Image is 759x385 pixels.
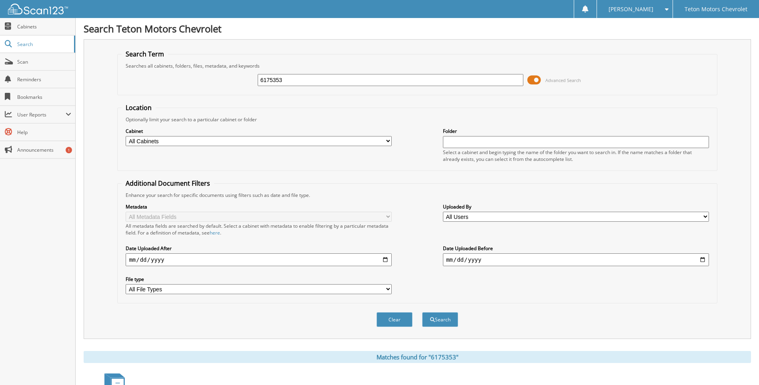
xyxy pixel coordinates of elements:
[66,147,72,153] div: 1
[84,22,751,35] h1: Search Teton Motors Chevrolet
[126,276,392,283] label: File type
[126,253,392,266] input: start
[210,229,220,236] a: here
[443,245,709,252] label: Date Uploaded Before
[443,128,709,134] label: Folder
[126,128,392,134] label: Cabinet
[8,4,68,14] img: scan123-logo-white.svg
[17,111,66,118] span: User Reports
[443,253,709,266] input: end
[122,103,156,112] legend: Location
[122,116,713,123] div: Optionally limit your search to a particular cabinet or folder
[17,23,71,30] span: Cabinets
[17,94,71,100] span: Bookmarks
[126,203,392,210] label: Metadata
[122,50,168,58] legend: Search Term
[443,203,709,210] label: Uploaded By
[376,312,413,327] button: Clear
[122,62,713,69] div: Searches all cabinets, folders, files, metadata, and keywords
[126,245,392,252] label: Date Uploaded After
[122,179,214,188] legend: Additional Document Filters
[122,192,713,199] div: Enhance your search for specific documents using filters such as date and file type.
[126,223,392,236] div: All metadata fields are searched by default. Select a cabinet with metadata to enable filtering b...
[17,129,71,136] span: Help
[17,76,71,83] span: Reminders
[545,77,581,83] span: Advanced Search
[443,149,709,162] div: Select a cabinet and begin typing the name of the folder you want to search in. If the name match...
[609,7,653,12] span: [PERSON_NAME]
[17,146,71,153] span: Announcements
[685,7,747,12] span: Teton Motors Chevrolet
[84,351,751,363] div: Matches found for "6175353"
[17,58,71,65] span: Scan
[17,41,70,48] span: Search
[422,312,458,327] button: Search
